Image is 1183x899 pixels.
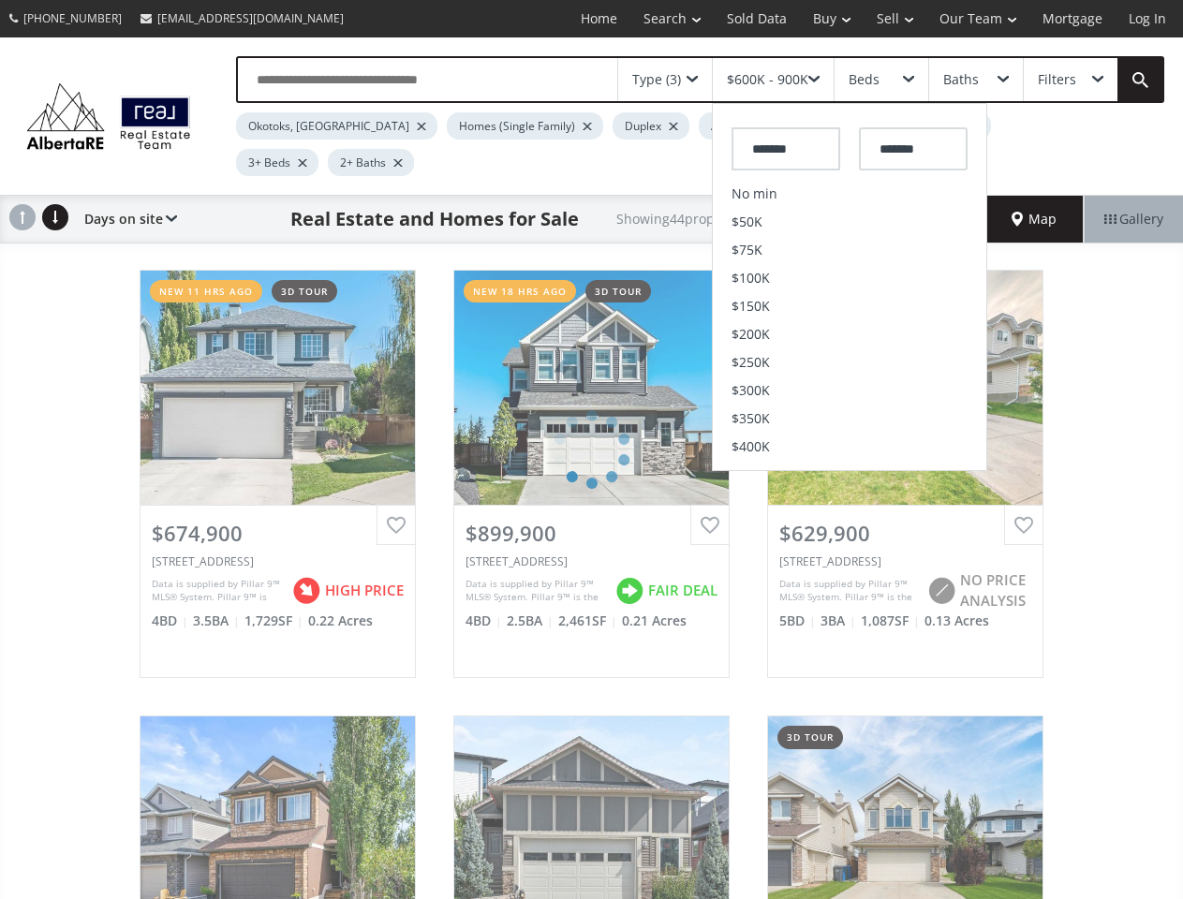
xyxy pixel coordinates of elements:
span: $50K [732,215,762,228]
span: $250K [732,356,770,369]
span: $100K [732,272,770,285]
div: $600K - 900K [727,73,808,86]
h1: Real Estate and Homes for Sale [290,206,579,232]
div: Homes (Single Family) [447,112,603,140]
span: [PHONE_NUMBER] [23,10,122,26]
div: Beds [849,73,880,86]
h2: Showing 44 properties [616,212,750,226]
div: 2+ Baths [328,149,414,176]
div: Baths [943,73,979,86]
div: Gallery [1084,196,1183,243]
div: Filters [1038,73,1076,86]
div: Type (3) [632,73,681,86]
span: $150K [732,300,770,313]
div: Days on site [75,196,177,243]
div: Map [984,196,1084,243]
a: [EMAIL_ADDRESS][DOMAIN_NAME] [131,1,353,36]
span: Map [1012,210,1057,228]
span: $75K [732,243,762,257]
span: $350K [732,412,770,425]
li: No min [713,180,986,208]
div: 3+ Beds [236,149,318,176]
div: Active [699,112,771,140]
span: [EMAIL_ADDRESS][DOMAIN_NAME] [157,10,344,26]
div: Duplex [613,112,689,140]
span: Gallery [1104,210,1163,228]
span: $400K [732,440,770,453]
span: $200K [732,328,770,341]
span: $300K [732,384,770,397]
img: Logo [19,79,199,154]
div: Okotoks, [GEOGRAPHIC_DATA] [236,112,437,140]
